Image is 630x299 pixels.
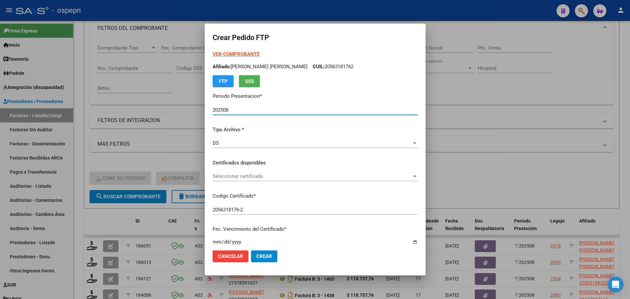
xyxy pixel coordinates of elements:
[245,78,254,84] span: SSS
[213,51,260,57] a: VER COMPROBANTE
[608,277,623,292] div: Open Intercom Messenger
[256,253,272,259] span: Crear
[239,75,260,87] button: SSS
[213,225,418,233] p: Fec. Vencimiento del Certificado
[213,192,418,200] p: Codigo Certificado
[219,78,227,84] span: FTP
[313,64,325,70] span: CUIL:
[213,63,418,71] p: [PERSON_NAME] [PERSON_NAME] 20563181762
[213,93,418,100] p: Periodo Presentacion
[213,159,418,167] p: Certificados disponibles
[218,253,243,259] span: Cancelar
[213,32,418,44] h2: Crear Pedido FTP
[213,75,234,87] button: FTP
[213,140,219,146] span: DS
[213,126,418,134] p: Tipo Archivo *
[213,250,248,262] button: Cancelar
[213,64,231,70] span: Afiliado:
[213,173,412,179] span: Seleccionar certificado
[251,250,277,262] button: Crear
